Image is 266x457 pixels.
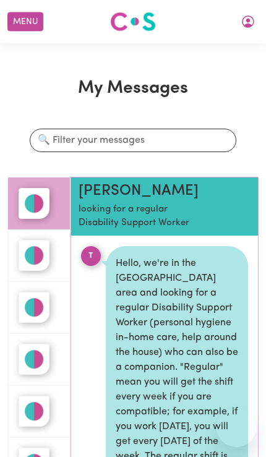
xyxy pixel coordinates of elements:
button: My Account [235,11,261,32]
img: Tara M [19,188,49,219]
button: Tara M [8,177,70,229]
button: Maria D [8,385,70,437]
button: Cornelia V [8,229,70,281]
iframe: Button to launch messaging window [217,408,256,447]
h2: [PERSON_NAME] [79,182,194,200]
a: Careseekers logo [110,7,156,36]
img: Careseekers logo [110,11,156,33]
div: T [81,246,101,266]
img: Cornelia V [19,240,49,271]
input: 🔍 Filter your messages [30,129,236,152]
button: Menu [7,12,43,32]
button: Robert A [8,281,70,333]
button: Batulbair G [8,333,70,385]
img: Maria D [19,396,49,427]
p: looking for a regular Disability Support Worker [79,203,194,231]
h1: My Messages [7,78,259,99]
img: Batulbair G [19,344,49,375]
img: Robert A [19,292,49,323]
